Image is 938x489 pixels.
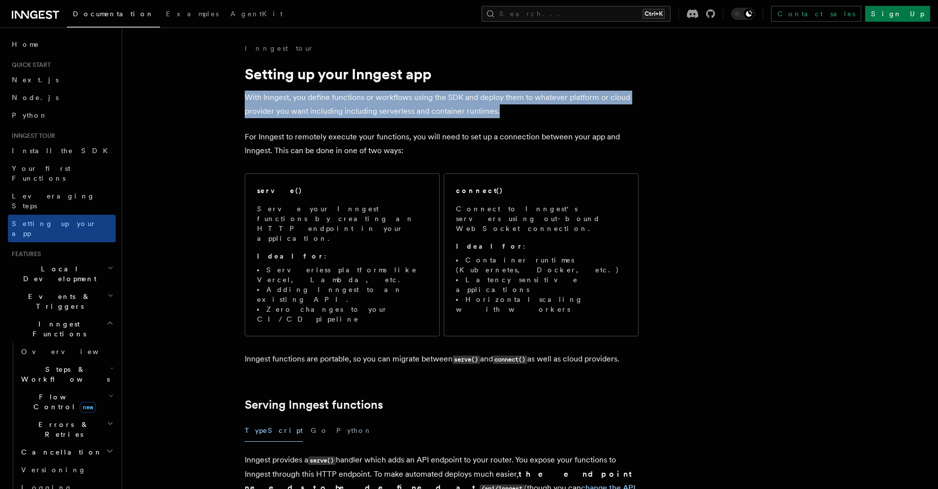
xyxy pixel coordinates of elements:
h2: connect() [456,186,503,196]
span: Node.js [12,94,59,101]
a: Next.js [8,71,116,89]
a: Examples [160,3,225,27]
a: serve()Serve your Inngest functions by creating an HTTP endpoint in your application.Ideal for:Se... [245,173,440,336]
strong: Ideal for [456,242,523,250]
span: Inngest tour [8,132,55,140]
a: Setting up your app [8,215,116,242]
kbd: Ctrl+K [643,9,665,19]
span: Errors & Retries [17,420,107,439]
span: Python [12,111,48,119]
button: Inngest Functions [8,315,116,343]
span: Install the SDK [12,147,114,155]
span: Events & Triggers [8,292,107,311]
span: Examples [166,10,219,18]
li: Adding Inngest to an existing API. [257,285,427,304]
li: Zero changes to your CI/CD pipeline [257,304,427,324]
button: Flow Controlnew [17,388,116,416]
button: Go [311,420,328,442]
a: Inngest tour [245,43,314,53]
span: AgentKit [230,10,283,18]
h2: serve() [257,186,302,196]
p: : [456,241,626,251]
code: connect() [493,356,527,364]
a: Sign Up [865,6,930,22]
p: Connect to Inngest's servers using out-bound WebSocket connection. [456,204,626,233]
span: Flow Control [17,392,108,412]
a: Serving Inngest functions [245,398,383,412]
a: Documentation [67,3,160,28]
li: Latency sensitive applications [456,275,626,294]
h1: Setting up your Inngest app [245,65,639,83]
a: AgentKit [225,3,289,27]
span: Overview [21,348,123,356]
span: Next.js [12,76,59,84]
span: Local Development [8,264,107,284]
strong: Ideal for [257,252,324,260]
li: Serverless platforms like Vercel, Lambda, etc. [257,265,427,285]
a: Leveraging Steps [8,187,116,215]
button: Toggle dark mode [731,8,755,20]
button: TypeScript [245,420,303,442]
a: Home [8,35,116,53]
span: Setting up your app [12,220,97,237]
p: For Inngest to remotely execute your functions, you will need to set up a connection between your... [245,130,639,158]
p: Serve your Inngest functions by creating an HTTP endpoint in your application. [257,204,427,243]
p: Inngest functions are portable, so you can migrate between and as well as cloud providers. [245,352,639,366]
a: Your first Functions [8,160,116,187]
button: Python [336,420,372,442]
button: Steps & Workflows [17,360,116,388]
a: Overview [17,343,116,360]
button: Local Development [8,260,116,288]
p: With Inngest, you define functions or workflows using the SDK and deploy them to whatever platfor... [245,91,639,118]
span: Inngest Functions [8,319,106,339]
a: Versioning [17,461,116,479]
span: Home [12,39,39,49]
span: Documentation [73,10,154,18]
a: Contact sales [771,6,861,22]
a: Install the SDK [8,142,116,160]
li: Horizontal scaling with workers [456,294,626,314]
span: Versioning [21,466,86,474]
button: Search...Ctrl+K [482,6,671,22]
button: Cancellation [17,443,116,461]
span: Steps & Workflows [17,364,110,384]
a: connect()Connect to Inngest's servers using out-bound WebSocket connection.Ideal for:Container ru... [444,173,639,336]
span: Cancellation [17,447,102,457]
a: Node.js [8,89,116,106]
code: serve() [308,456,336,465]
p: : [257,251,427,261]
span: Quick start [8,61,51,69]
span: Your first Functions [12,164,70,182]
span: new [80,402,96,413]
span: Leveraging Steps [12,192,95,210]
li: Container runtimes (Kubernetes, Docker, etc.) [456,255,626,275]
span: Features [8,250,41,258]
a: Python [8,106,116,124]
button: Events & Triggers [8,288,116,315]
code: serve() [453,356,480,364]
button: Errors & Retries [17,416,116,443]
